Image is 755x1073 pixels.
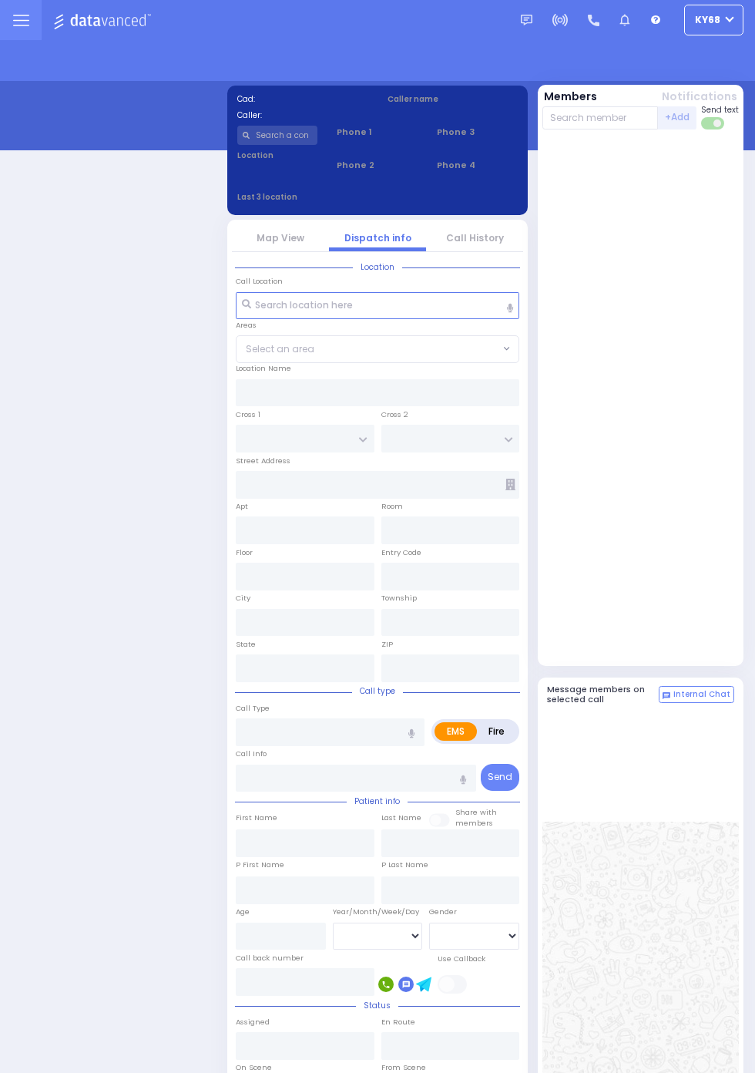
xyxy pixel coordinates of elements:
[344,231,411,244] a: Dispatch info
[701,116,726,131] label: Turn off text
[429,906,457,917] label: Gender
[547,684,659,705] h5: Message members on selected call
[236,292,519,320] input: Search location here
[356,1000,398,1011] span: Status
[237,150,318,161] label: Location
[236,409,260,420] label: Cross 1
[505,479,515,490] span: Other building occupants
[662,89,737,105] button: Notifications
[236,456,290,466] label: Street Address
[236,703,270,714] label: Call Type
[381,409,408,420] label: Cross 2
[236,547,253,558] label: Floor
[437,159,518,172] span: Phone 4
[435,722,477,741] label: EMS
[236,639,256,650] label: State
[237,126,318,145] input: Search a contact
[236,593,250,604] label: City
[663,692,670,700] img: comment-alt.png
[481,764,519,791] button: Send
[695,13,720,27] span: ky68
[381,1062,426,1073] label: From Scene
[455,818,493,828] span: members
[347,795,408,807] span: Patient info
[53,11,156,30] img: Logo
[237,109,368,121] label: Caller:
[381,812,421,823] label: Last Name
[236,953,304,964] label: Call back number
[381,593,417,604] label: Township
[337,126,418,139] span: Phone 1
[353,261,402,273] span: Location
[236,320,257,331] label: Areas
[438,954,485,964] label: Use Callback
[236,859,284,870] label: P First Name
[246,342,314,356] span: Select an area
[381,547,421,558] label: Entry Code
[236,748,267,759] label: Call Info
[446,231,504,244] a: Call History
[455,807,497,817] small: Share with
[381,1017,415,1028] label: En Route
[236,363,291,374] label: Location Name
[521,15,532,26] img: message.svg
[337,159,418,172] span: Phone 2
[659,686,734,703] button: Internal Chat
[237,191,378,203] label: Last 3 location
[236,276,283,287] label: Call Location
[236,1017,270,1028] label: Assigned
[236,906,250,917] label: Age
[333,906,423,917] div: Year/Month/Week/Day
[381,639,393,650] label: ZIP
[381,859,428,870] label: P Last Name
[684,5,743,35] button: ky68
[701,104,739,116] span: Send text
[236,812,277,823] label: First Name
[544,89,597,105] button: Members
[236,1062,272,1073] label: On Scene
[673,689,730,700] span: Internal Chat
[381,501,403,512] label: Room
[542,106,659,129] input: Search member
[437,126,518,139] span: Phone 3
[476,722,517,741] label: Fire
[237,93,368,105] label: Cad:
[352,685,403,697] span: Call type
[388,93,518,105] label: Caller name
[236,501,248,512] label: Apt
[257,231,304,244] a: Map View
